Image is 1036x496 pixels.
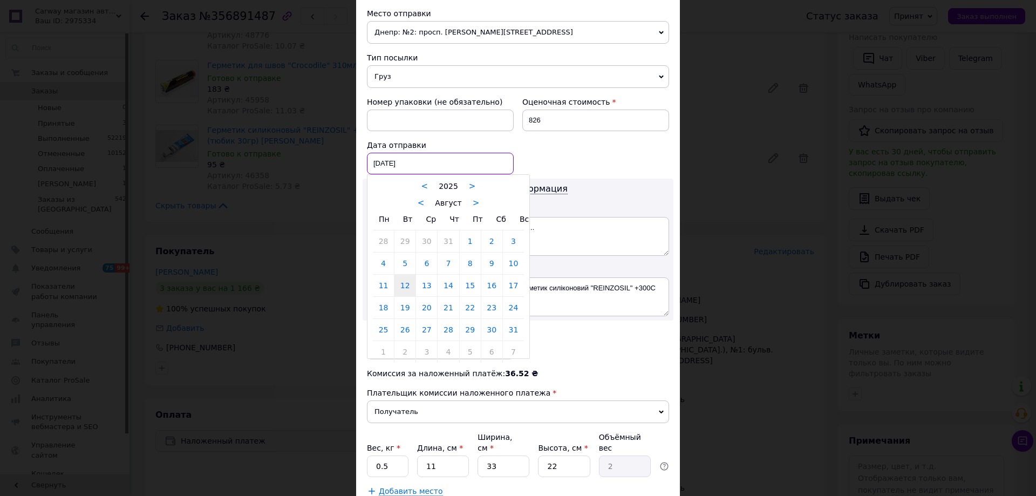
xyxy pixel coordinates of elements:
[438,341,459,363] a: 4
[373,230,394,252] a: 28
[373,319,394,341] a: 25
[503,230,524,252] a: 3
[460,253,481,274] a: 8
[473,215,483,223] span: Пт
[367,400,669,423] span: Получатель
[373,275,394,296] a: 11
[496,215,506,223] span: Сб
[426,215,436,223] span: Ср
[416,341,437,363] a: 3
[460,297,481,318] a: 22
[394,341,415,363] a: 2
[438,275,459,296] a: 14
[373,253,394,274] a: 4
[373,341,394,363] a: 1
[460,275,481,296] a: 15
[503,319,524,341] a: 31
[481,230,502,252] a: 2
[438,230,459,252] a: 31
[439,182,458,191] span: 2025
[469,181,476,191] a: >
[438,319,459,341] a: 28
[418,198,425,208] a: <
[394,297,415,318] a: 19
[520,215,529,223] span: Вс
[449,215,459,223] span: Чт
[481,297,502,318] a: 23
[394,319,415,341] a: 26
[481,275,502,296] a: 16
[503,341,524,363] a: 7
[416,319,437,341] a: 27
[460,341,481,363] a: 5
[416,230,437,252] a: 30
[438,297,459,318] a: 21
[438,253,459,274] a: 7
[416,275,437,296] a: 13
[503,275,524,296] a: 17
[481,253,502,274] a: 9
[481,319,502,341] a: 30
[460,319,481,341] a: 29
[460,230,481,252] a: 1
[394,275,415,296] a: 12
[481,341,502,363] a: 6
[373,297,394,318] a: 18
[394,230,415,252] a: 29
[503,253,524,274] a: 10
[435,199,461,207] span: Август
[379,487,443,496] span: Добавить место
[421,181,428,191] a: <
[403,215,413,223] span: Вт
[394,253,415,274] a: 5
[416,253,437,274] a: 6
[416,297,437,318] a: 20
[473,198,480,208] a: >
[379,215,390,223] span: Пн
[503,297,524,318] a: 24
